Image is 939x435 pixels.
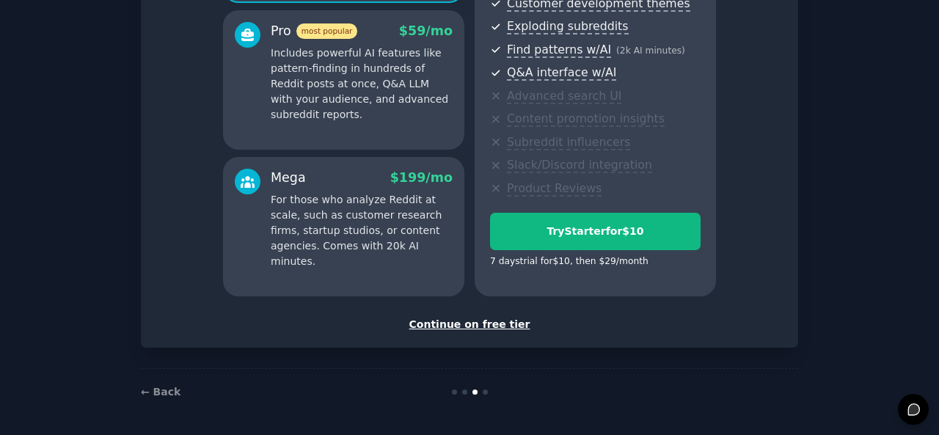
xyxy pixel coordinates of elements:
[507,19,628,34] span: Exploding subreddits
[271,45,453,123] p: Includes powerful AI features like pattern-finding in hundreds of Reddit posts at once, Q&A LLM w...
[141,386,180,398] a: ← Back
[490,213,701,250] button: TryStarterfor$10
[271,22,357,40] div: Pro
[507,181,602,197] span: Product Reviews
[507,112,665,127] span: Content promotion insights
[296,23,358,39] span: most popular
[490,255,648,268] div: 7 days trial for $10 , then $ 29 /month
[507,89,621,104] span: Advanced search UI
[507,135,630,150] span: Subreddit influencers
[156,317,783,332] div: Continue on free tier
[271,169,306,187] div: Mega
[399,23,453,38] span: $ 59 /mo
[507,65,616,81] span: Q&A interface w/AI
[507,43,611,58] span: Find patterns w/AI
[616,45,685,56] span: ( 2k AI minutes )
[390,170,453,185] span: $ 199 /mo
[271,192,453,269] p: For those who analyze Reddit at scale, such as customer research firms, startup studios, or conte...
[507,158,652,173] span: Slack/Discord integration
[491,224,700,239] div: Try Starter for $10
